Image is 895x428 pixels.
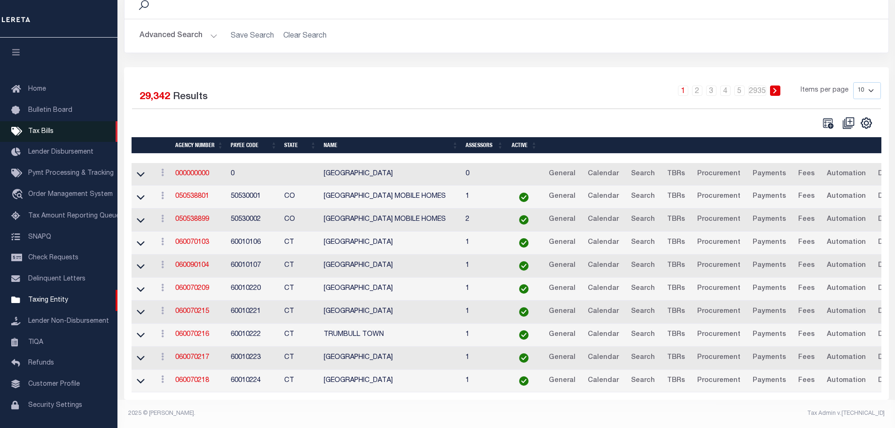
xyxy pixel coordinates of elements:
a: TBRs [663,304,689,319]
button: Advanced Search [140,27,218,45]
td: [GEOGRAPHIC_DATA] MOBILE HOMES [320,186,462,209]
a: Calendar [584,350,623,366]
a: TBRs [663,212,689,227]
a: Calendar [584,327,623,342]
a: Calendar [584,189,623,204]
span: 29,342 [140,92,170,102]
th: Active: activate to sort column ascending [507,137,541,154]
a: Calendar [584,258,623,273]
img: check-icon-green.svg [519,376,529,386]
a: Search [627,258,659,273]
a: Automation [823,327,870,342]
a: TBRs [663,235,689,250]
td: 60010221 [227,301,280,324]
td: [GEOGRAPHIC_DATA] [320,255,462,278]
td: 50530002 [227,209,280,232]
img: check-icon-green.svg [519,215,529,225]
a: Procurement [693,167,745,182]
span: Customer Profile [28,381,80,388]
td: [GEOGRAPHIC_DATA] MOBILE HOMES [320,209,462,232]
td: CT [280,278,320,301]
a: General [545,374,580,389]
a: 1 [678,86,688,96]
a: Fees [794,235,819,250]
a: Fees [794,258,819,273]
a: General [545,281,580,296]
td: [GEOGRAPHIC_DATA] [320,163,462,186]
td: CT [280,301,320,324]
a: Procurement [693,374,745,389]
a: Payments [748,304,790,319]
a: 060070215 [175,308,209,315]
a: TBRs [663,374,689,389]
td: 60010107 [227,255,280,278]
span: Tax Bills [28,128,54,135]
td: 1 [462,232,507,255]
a: 060070218 [175,377,209,384]
td: 0 [462,163,507,186]
a: Procurement [693,281,745,296]
a: Payments [748,374,790,389]
th: Payee Code: activate to sort column ascending [227,137,280,154]
a: Procurement [693,235,745,250]
a: Payments [748,258,790,273]
td: 1 [462,186,507,209]
span: Order Management System [28,191,113,198]
a: 060070216 [175,331,209,338]
a: General [545,212,580,227]
a: Automation [823,189,870,204]
a: Calendar [584,212,623,227]
a: General [545,350,580,366]
a: Fees [794,304,819,319]
td: 1 [462,301,507,324]
td: [GEOGRAPHIC_DATA] [320,347,462,370]
a: Fees [794,281,819,296]
div: Tax Admin v.[TECHNICAL_ID] [514,409,885,418]
a: Fees [794,212,819,227]
td: 60010223 [227,347,280,370]
a: General [545,189,580,204]
a: Payments [748,212,790,227]
td: 1 [462,347,507,370]
a: 060070217 [175,354,209,361]
a: Automation [823,350,870,366]
a: Payments [748,235,790,250]
a: Procurement [693,350,745,366]
a: 050538899 [175,216,209,223]
a: 000000000 [175,171,209,177]
a: Automation [823,167,870,182]
a: TBRs [663,258,689,273]
a: Automation [823,374,870,389]
span: Lender Non-Disbursement [28,318,109,325]
td: 60010224 [227,370,280,393]
img: check-icon-green.svg [519,284,529,294]
a: 4 [720,86,731,96]
td: 60010106 [227,232,280,255]
td: [GEOGRAPHIC_DATA] [320,370,462,393]
a: Search [627,189,659,204]
th: Name: activate to sort column ascending [320,137,462,154]
td: 0 [227,163,280,186]
a: Payments [748,281,790,296]
td: CT [280,370,320,393]
a: TBRs [663,167,689,182]
span: Pymt Processing & Tracking [28,170,114,177]
td: [GEOGRAPHIC_DATA] [320,232,462,255]
td: [GEOGRAPHIC_DATA] [320,278,462,301]
td: 60010222 [227,324,280,347]
span: Check Requests [28,255,78,261]
td: TRUMBULL TOWN [320,324,462,347]
a: Calendar [584,167,623,182]
a: Fees [794,327,819,342]
span: Lender Disbursement [28,149,93,156]
a: Payments [748,189,790,204]
a: Automation [823,304,870,319]
a: Fees [794,167,819,182]
a: Procurement [693,304,745,319]
td: CT [280,255,320,278]
a: Payments [748,327,790,342]
a: Fees [794,189,819,204]
a: General [545,258,580,273]
a: 5 [734,86,745,96]
a: Calendar [584,235,623,250]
